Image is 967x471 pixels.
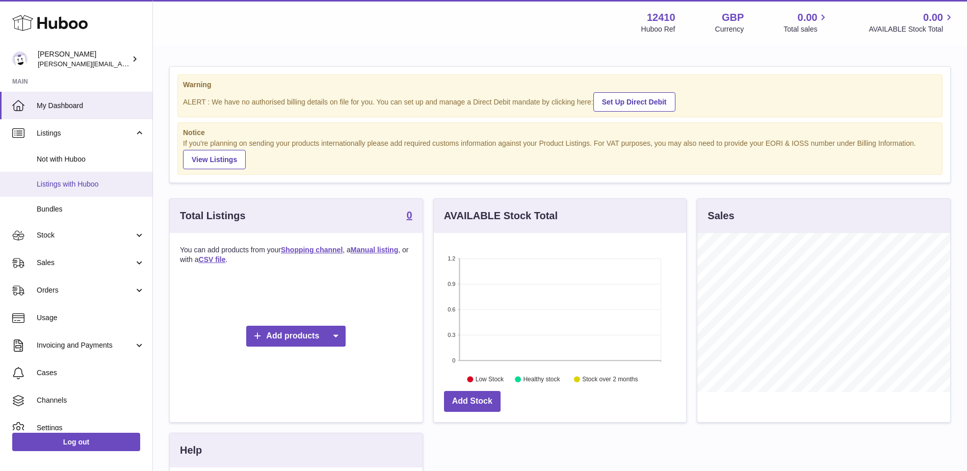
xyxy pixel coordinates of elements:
[444,209,558,223] h3: AVAILABLE Stock Total
[199,255,226,264] a: CSV file
[869,11,955,34] a: 0.00 AVAILABLE Stock Total
[708,209,734,223] h3: Sales
[869,24,955,34] span: AVAILABLE Stock Total
[351,246,398,254] a: Manual listing
[783,24,829,34] span: Total sales
[37,396,145,405] span: Channels
[37,154,145,164] span: Not with Huboo
[183,128,937,138] strong: Notice
[180,209,246,223] h3: Total Listings
[37,101,145,111] span: My Dashboard
[37,368,145,378] span: Cases
[12,433,140,451] a: Log out
[582,376,638,383] text: Stock over 2 months
[183,139,937,169] div: If you're planning on sending your products internationally please add required customs informati...
[37,313,145,323] span: Usage
[715,24,744,34] div: Currency
[183,91,937,112] div: ALERT : We have no authorised billing details on file for you. You can set up and manage a Direct...
[37,423,145,433] span: Settings
[641,24,675,34] div: Huboo Ref
[180,443,202,457] h3: Help
[452,357,455,363] text: 0
[593,92,675,112] a: Set Up Direct Debit
[281,246,343,254] a: Shopping channel
[37,285,134,295] span: Orders
[12,51,28,67] img: daniel.bridgewater@huboo.com
[37,204,145,214] span: Bundles
[722,11,744,24] strong: GBP
[783,11,829,34] a: 0.00 Total sales
[180,245,412,265] p: You can add products from your , a , or with a .
[923,11,943,24] span: 0.00
[37,230,134,240] span: Stock
[38,60,204,68] span: [PERSON_NAME][EMAIL_ADDRESS][DOMAIN_NAME]
[448,332,455,338] text: 0.3
[37,258,134,268] span: Sales
[38,49,129,69] div: [PERSON_NAME]
[444,391,501,412] a: Add Stock
[37,128,134,138] span: Listings
[798,11,818,24] span: 0.00
[183,150,246,169] a: View Listings
[246,326,346,347] a: Add products
[448,255,455,261] text: 1.2
[448,281,455,287] text: 0.9
[448,306,455,312] text: 0.6
[37,179,145,189] span: Listings with Huboo
[407,210,412,222] a: 0
[647,11,675,24] strong: 12410
[407,210,412,220] strong: 0
[476,376,504,383] text: Low Stock
[523,376,560,383] text: Healthy stock
[183,80,937,90] strong: Warning
[37,341,134,350] span: Invoicing and Payments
